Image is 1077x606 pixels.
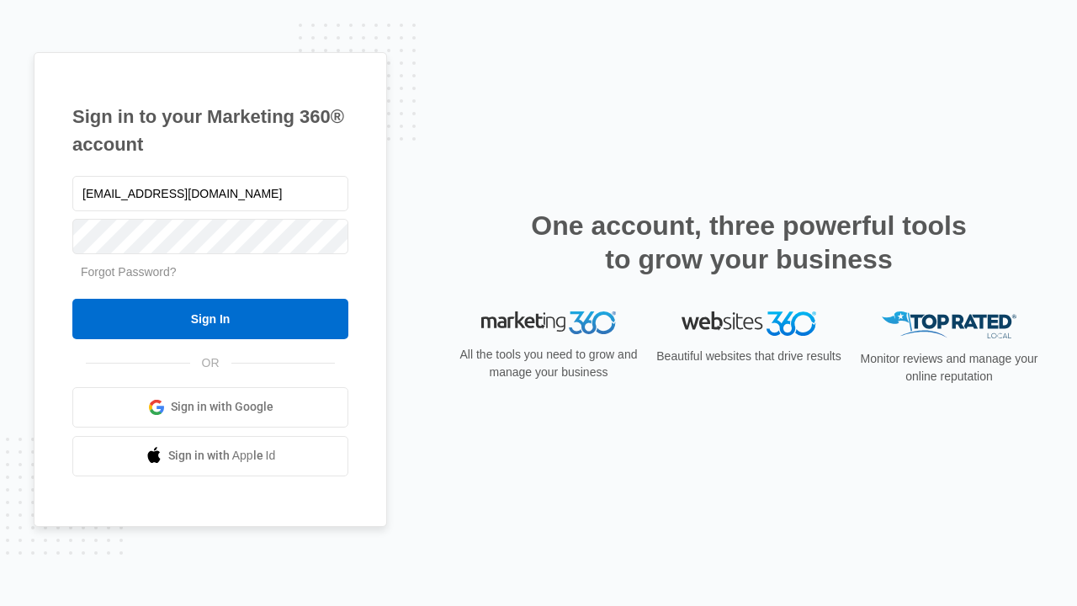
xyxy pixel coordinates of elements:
[682,311,816,336] img: Websites 360
[72,176,348,211] input: Email
[72,387,348,428] a: Sign in with Google
[481,311,616,335] img: Marketing 360
[882,311,1016,339] img: Top Rated Local
[72,299,348,339] input: Sign In
[526,209,972,276] h2: One account, three powerful tools to grow your business
[190,354,231,372] span: OR
[171,398,273,416] span: Sign in with Google
[81,265,177,279] a: Forgot Password?
[855,350,1043,385] p: Monitor reviews and manage your online reputation
[72,436,348,476] a: Sign in with Apple Id
[72,103,348,158] h1: Sign in to your Marketing 360® account
[655,348,843,365] p: Beautiful websites that drive results
[454,346,643,381] p: All the tools you need to grow and manage your business
[168,447,276,465] span: Sign in with Apple Id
